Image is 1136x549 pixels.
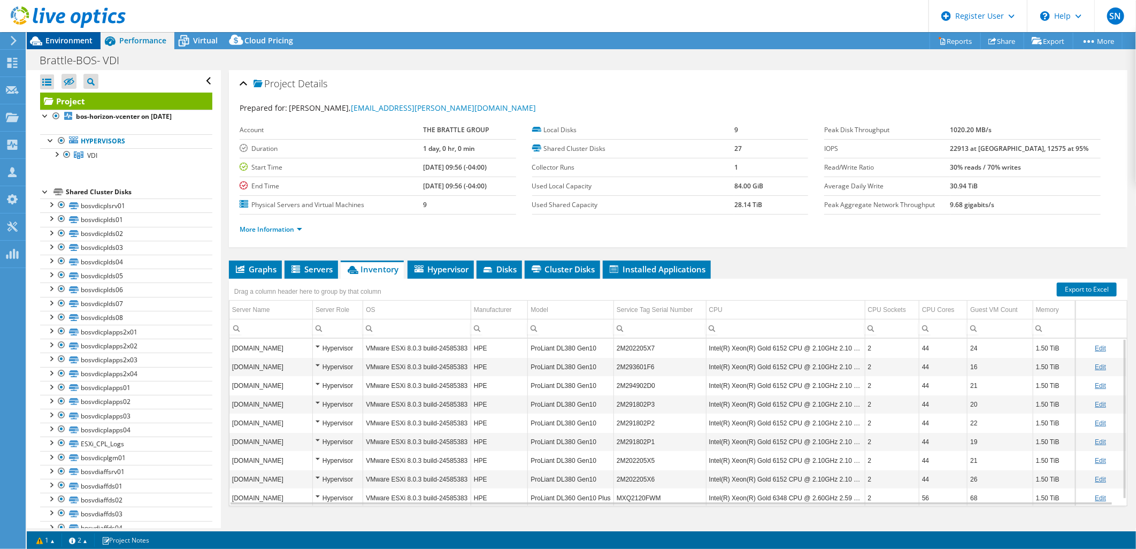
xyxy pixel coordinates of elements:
[528,414,614,432] td: Column Model, Value ProLiant DL380 Gen10
[35,55,136,66] h1: Brattle-BOS- VDI
[363,376,471,395] td: Column OS, Value VMware ESXi 8.0.3 build-24585383
[363,489,471,507] td: Column OS, Value VMware ESXi 8.0.3 build-24585383
[1033,357,1075,376] td: Column Memory, Value 1.50 TiB
[471,395,528,414] td: Column Manufacturer, Value HPE
[970,303,1018,316] div: Guest VM Count
[1095,363,1106,371] a: Edit
[363,470,471,489] td: Column OS, Value VMware ESXi 8.0.3 build-24585383
[471,357,528,376] td: Column Manufacturer, Value HPE
[346,264,398,274] span: Inventory
[950,125,992,134] b: 1020.20 MB/s
[313,451,363,470] td: Column Server Role, Value Hypervisor
[734,200,762,209] b: 28.14 TiB
[313,301,363,319] td: Server Role Column
[706,357,865,376] td: Column CPU, Value Intel(R) Xeon(R) Gold 6152 CPU @ 2.10GHz 2.10 GHz
[40,339,212,353] a: bosvdicplapps2x02
[706,470,865,489] td: Column CPU, Value Intel(R) Xeon(R) Gold 6152 CPU @ 2.10GHz 2.10 GHz
[40,110,212,124] a: bos-horizon-vcenter on [DATE]
[1095,382,1106,390] a: Edit
[363,414,471,432] td: Column OS, Value VMware ESXi 8.0.3 build-24585383
[316,398,360,411] div: Hypervisor
[313,414,363,432] td: Column Server Role, Value Hypervisor
[366,303,375,316] div: OS
[706,301,865,319] td: CPU Column
[471,319,528,338] td: Column Manufacturer, Filter cell
[363,451,471,470] td: Column OS, Value VMware ESXi 8.0.3 build-24585383
[313,339,363,357] td: Column Server Role, Value Hypervisor
[608,264,705,274] span: Installed Applications
[532,162,735,173] label: Collector Runs
[528,376,614,395] td: Column Model, Value ProLiant DL380 Gen10
[40,493,212,507] a: bosvdiaffds02
[865,301,919,319] td: CPU Sockets Column
[40,297,212,311] a: bosvdicplds07
[240,125,423,135] label: Account
[614,489,707,507] td: Column Service Tag Serial Number, Value MXQ2120FWM
[1024,33,1073,49] a: Export
[1033,470,1075,489] td: Column Memory, Value 1.50 TiB
[614,414,707,432] td: Column Service Tag Serial Number, Value 2M291802P2
[1040,11,1050,21] svg: \n
[313,376,363,395] td: Column Server Role, Value Hypervisor
[865,489,919,507] td: Column CPU Sockets, Value 2
[363,395,471,414] td: Column OS, Value VMware ESXi 8.0.3 build-24585383
[40,199,212,212] a: bosvdicplsrv01
[919,414,968,432] td: Column CPU Cores, Value 44
[706,376,865,395] td: Column CPU, Value Intel(R) Xeon(R) Gold 6152 CPU @ 2.10GHz 2.10 GHz
[614,395,707,414] td: Column Service Tag Serial Number, Value 2M291802P3
[232,303,270,316] div: Server Name
[423,200,427,209] b: 9
[316,492,360,505] div: Hypervisor
[316,379,360,392] div: Hypervisor
[40,367,212,381] a: bosvdicplapps2x04
[530,264,595,274] span: Cluster Disks
[423,163,487,172] b: [DATE] 09:56 (-04:00)
[40,353,212,367] a: bosvdicplapps2x03
[968,357,1033,376] td: Column Guest VM Count, Value 16
[528,301,614,319] td: Model Column
[919,319,968,338] td: Column CPU Cores, Filter cell
[1073,33,1123,49] a: More
[1033,301,1075,319] td: Memory Column
[471,470,528,489] td: Column Manufacturer, Value HPE
[919,339,968,357] td: Column CPU Cores, Value 44
[950,181,978,190] b: 30.94 TiB
[950,144,1089,153] b: 22913 at [GEOGRAPHIC_DATA], 12575 at 95%
[865,470,919,489] td: Column CPU Sockets, Value 2
[40,465,212,479] a: bosvdiaffsrv01
[868,303,906,316] div: CPU Sockets
[1107,7,1124,25] span: SN
[413,264,469,274] span: Hypervisor
[316,342,360,355] div: Hypervisor
[62,533,95,547] a: 2
[1095,345,1106,352] a: Edit
[980,33,1024,49] a: Share
[528,319,614,338] td: Column Model, Filter cell
[474,303,512,316] div: Manufacturer
[706,395,865,414] td: Column CPU, Value Intel(R) Xeon(R) Gold 6152 CPU @ 2.10GHz 2.10 GHz
[234,264,277,274] span: Graphs
[229,395,313,414] td: Column Server Name, Value bosdtcesxvdi06.brattle.net
[471,414,528,432] td: Column Manufacturer, Value HPE
[229,451,313,470] td: Column Server Name, Value bosdtcesxvdi11.brattle.net
[229,376,313,395] td: Column Server Name, Value bosdtcesxvdi08.brattle.net
[824,200,950,210] label: Peak Aggregate Network Throughput
[614,432,707,451] td: Column Service Tag Serial Number, Value 2M291802P1
[316,436,360,448] div: Hypervisor
[968,489,1033,507] td: Column Guest VM Count, Value 68
[528,470,614,489] td: Column Model, Value ProLiant DL380 Gen10
[1095,438,1106,446] a: Edit
[950,200,995,209] b: 9.68 gigabits/s
[316,417,360,430] div: Hypervisor
[289,103,536,113] span: [PERSON_NAME],
[40,311,212,325] a: bosvdicplds08
[968,319,1033,338] td: Column Guest VM Count, Filter cell
[968,414,1033,432] td: Column Guest VM Count, Value 22
[423,125,489,134] b: THE BRATTLE GROUP
[1033,414,1075,432] td: Column Memory, Value 1.50 TiB
[482,264,517,274] span: Disks
[363,432,471,451] td: Column OS, Value VMware ESXi 8.0.3 build-24585383
[1095,476,1106,483] a: Edit
[614,339,707,357] td: Column Service Tag Serial Number, Value 2M202205X7
[363,339,471,357] td: Column OS, Value VMware ESXi 8.0.3 build-24585383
